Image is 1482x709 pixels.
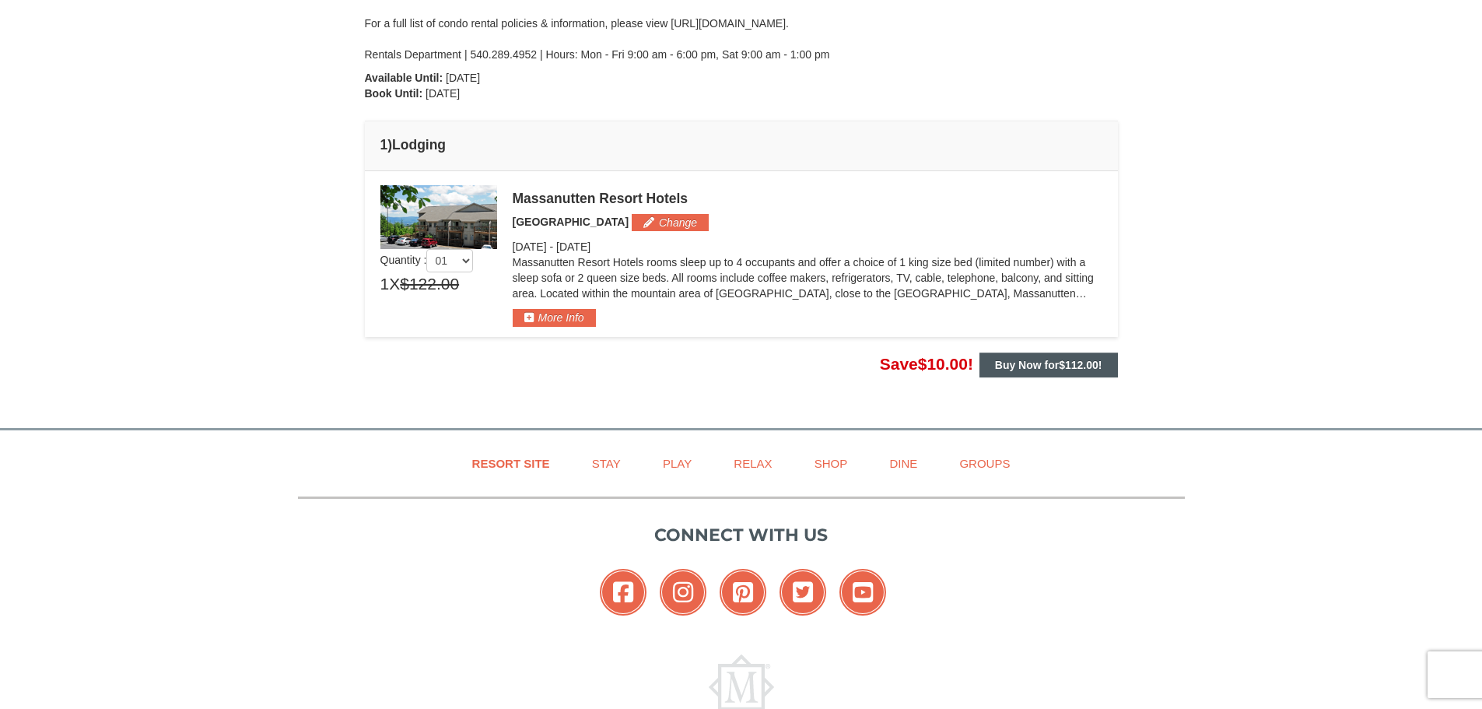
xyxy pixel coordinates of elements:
[880,355,973,373] span: Save !
[513,240,547,253] span: [DATE]
[426,87,460,100] span: [DATE]
[995,359,1102,371] strong: Buy Now for !
[387,137,392,153] span: )
[870,446,937,481] a: Dine
[380,254,474,266] span: Quantity :
[365,72,443,84] strong: Available Until:
[446,72,480,84] span: [DATE]
[513,254,1102,301] p: Massanutten Resort Hotels rooms sleep up to 4 occupants and offer a choice of 1 king size bed (li...
[1059,359,1098,371] span: $112.00
[389,272,400,296] span: X
[979,353,1118,377] button: Buy Now for$112.00!
[380,272,390,296] span: 1
[556,240,590,253] span: [DATE]
[513,191,1102,206] div: Massanutten Resort Hotels
[453,446,569,481] a: Resort Site
[513,309,596,326] button: More Info
[380,185,497,249] img: 19219026-1-e3b4ac8e.jpg
[940,446,1029,481] a: Groups
[632,214,709,231] button: Change
[298,522,1185,548] p: Connect with us
[513,216,629,228] span: [GEOGRAPHIC_DATA]
[365,87,423,100] strong: Book Until:
[918,355,968,373] span: $10.00
[573,446,640,481] a: Stay
[400,272,459,296] span: $122.00
[714,446,791,481] a: Relax
[549,240,553,253] span: -
[795,446,867,481] a: Shop
[380,137,1102,153] h4: 1 Lodging
[643,446,711,481] a: Play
